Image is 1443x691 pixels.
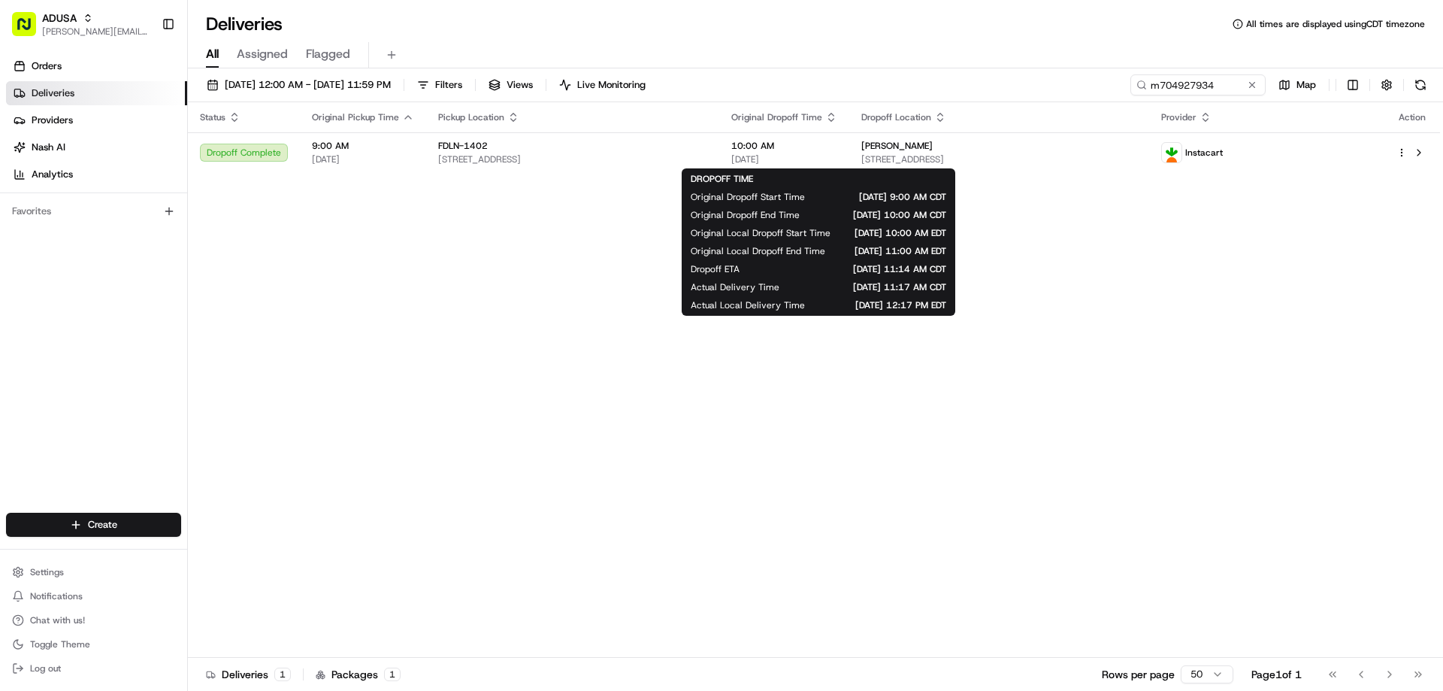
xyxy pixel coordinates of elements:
div: Packages [316,667,401,682]
span: [DATE] 12:17 PM EDT [829,299,946,311]
span: Settings [30,566,64,578]
span: Original Dropoff End Time [691,209,800,221]
span: [DATE] 9:00 AM CDT [829,191,946,203]
button: Refresh [1410,74,1431,95]
a: 💻API Documentation [121,212,247,239]
span: All times are displayed using CDT timezone [1246,18,1425,30]
span: Flagged [306,45,350,63]
a: Analytics [6,162,187,186]
a: Powered byPylon [106,254,182,266]
span: [DATE] [731,153,837,165]
span: Map [1296,78,1316,92]
div: 💻 [127,220,139,232]
span: Original Local Dropoff End Time [691,245,825,257]
span: Dropoff ETA [691,263,740,275]
span: Filters [435,78,462,92]
img: 1736555255976-a54dd68f-1ca7-489b-9aae-adbdc363a1c4 [15,144,42,171]
a: 📗Knowledge Base [9,212,121,239]
span: Original Pickup Time [312,111,399,123]
button: Filters [410,74,469,95]
span: [STREET_ADDRESS] [861,153,1136,165]
button: Log out [6,658,181,679]
span: [PERSON_NAME] [861,140,933,152]
span: 10:00 AM [731,140,837,152]
button: ADUSA [42,11,77,26]
h1: Deliveries [206,12,283,36]
span: FDLN-1402 [438,140,488,152]
span: Deliveries [32,86,74,100]
button: Live Monitoring [552,74,652,95]
span: 9:00 AM [312,140,414,152]
span: [DATE] 11:17 AM CDT [803,281,946,293]
span: Dropoff Location [861,111,931,123]
span: All [206,45,219,63]
span: Orders [32,59,62,73]
div: 1 [274,668,291,681]
span: Actual Local Delivery Time [691,299,805,311]
button: Chat with us! [6,610,181,631]
span: Knowledge Base [30,218,115,233]
span: Providers [32,114,73,127]
p: Rows per page [1102,667,1175,682]
button: [DATE] 12:00 AM - [DATE] 11:59 PM [200,74,398,95]
span: Toggle Theme [30,638,90,650]
div: Action [1396,111,1428,123]
a: Orders [6,54,187,78]
span: Original Local Dropoff Start Time [691,227,830,239]
div: Page 1 of 1 [1251,667,1302,682]
button: Views [482,74,540,95]
div: 📗 [15,220,27,232]
span: Status [200,111,225,123]
span: [DATE] 12:00 AM - [DATE] 11:59 PM [225,78,391,92]
span: [DATE] 10:00 AM CDT [824,209,946,221]
button: Map [1272,74,1323,95]
button: Notifications [6,586,181,607]
span: API Documentation [142,218,241,233]
button: [PERSON_NAME][EMAIL_ADDRESS][PERSON_NAME][DOMAIN_NAME] [42,26,150,38]
div: Start new chat [51,144,247,159]
div: We're available if you need us! [51,159,190,171]
span: Live Monitoring [577,78,646,92]
a: Providers [6,108,187,132]
img: profile_instacart_ahold_partner.png [1162,143,1181,162]
button: ADUSA[PERSON_NAME][EMAIL_ADDRESS][PERSON_NAME][DOMAIN_NAME] [6,6,156,42]
span: Pylon [150,255,182,266]
span: Assigned [237,45,288,63]
input: Clear [39,97,248,113]
span: Notifications [30,590,83,602]
span: [STREET_ADDRESS] [438,153,707,165]
button: Toggle Theme [6,634,181,655]
span: [DATE] [312,153,414,165]
span: Views [507,78,533,92]
span: Original Dropoff Time [731,111,822,123]
span: Chat with us! [30,614,85,626]
button: Create [6,513,181,537]
span: Create [88,518,117,532]
span: Log out [30,662,61,674]
img: Nash [15,15,45,45]
div: Deliveries [206,667,291,682]
span: [DATE] 11:14 AM CDT [764,263,946,275]
span: Pickup Location [438,111,504,123]
a: Deliveries [6,81,187,105]
p: Welcome 👋 [15,60,274,84]
button: Settings [6,562,181,583]
a: Nash AI [6,135,187,159]
span: DROPOFF TIME [691,173,753,185]
span: Provider [1161,111,1196,123]
span: Instacart [1185,147,1223,159]
button: Start new chat [256,148,274,166]
input: Type to search [1130,74,1266,95]
span: Actual Delivery Time [691,281,779,293]
span: [DATE] 11:00 AM EDT [849,245,946,257]
span: [DATE] 10:00 AM EDT [855,227,946,239]
span: Nash AI [32,141,65,154]
div: Favorites [6,199,181,223]
span: Original Dropoff Start Time [691,191,805,203]
div: 1 [384,668,401,681]
span: Analytics [32,168,73,181]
